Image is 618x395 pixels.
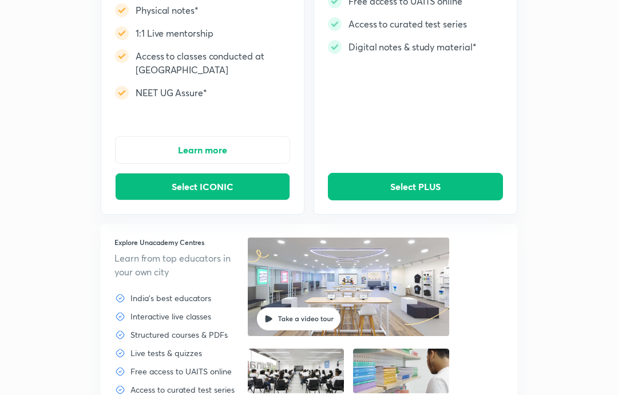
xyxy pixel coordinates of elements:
[114,329,126,341] img: checked
[136,26,213,40] h5: 1:1 Live mentorship
[130,366,232,377] p: Free access to UAITS online
[114,251,248,279] h5: Learn from top educators in your own city
[248,238,449,336] img: thumbnail
[328,40,342,54] img: -
[114,293,126,304] img: checked
[114,311,126,322] img: checked
[353,349,449,393] img: centre-image
[115,3,129,17] img: -
[348,17,467,31] h5: Access to curated test series
[115,49,129,63] img: -
[130,329,228,341] p: Structured courses & PDFs
[115,173,290,200] button: Select ICONIC
[328,17,342,31] img: -
[136,49,290,77] h5: Access to classes conducted at [GEOGRAPHIC_DATA]
[115,26,129,40] img: -
[115,136,290,164] button: Learn more
[130,347,202,359] p: Live tests & quizzes
[248,349,344,393] img: centre-image
[114,347,126,359] img: checked
[136,86,207,100] h5: NEET UG Assure*
[257,307,340,330] img: play
[115,86,129,100] img: -
[130,293,211,304] p: India's best educators
[130,311,211,322] p: Interactive live classes
[348,40,477,54] h5: Digital notes & study material*
[114,366,126,377] img: checked
[172,181,233,192] span: Select ICONIC
[178,144,227,156] span: Learn more
[136,3,199,17] h5: Physical notes*
[328,173,503,200] button: Select PLUS
[390,181,441,192] span: Select PLUS
[114,238,248,247] p: Explore Unacademy Centres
